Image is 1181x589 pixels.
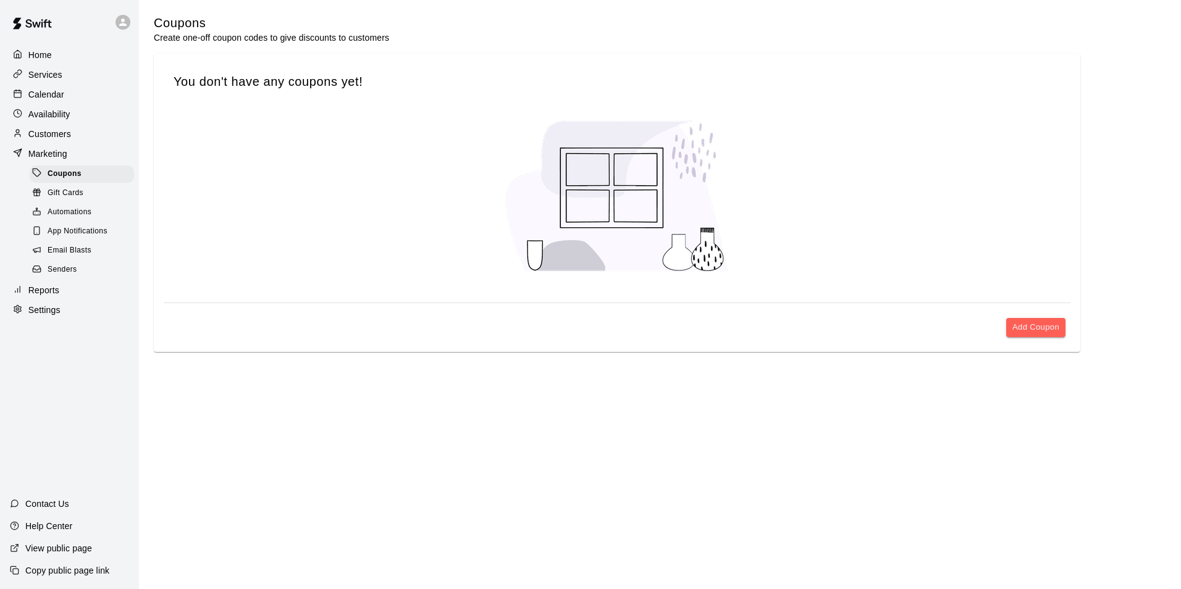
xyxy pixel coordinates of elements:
[25,520,72,532] p: Help Center
[28,108,70,120] p: Availability
[10,125,129,143] a: Customers
[48,244,91,257] span: Email Blasts
[30,241,139,261] a: Email Blasts
[28,69,62,81] p: Services
[28,284,59,296] p: Reports
[25,498,69,510] p: Contact Us
[154,31,389,44] p: Create one-off coupon codes to give discounts to customers
[28,88,64,101] p: Calendar
[10,301,129,319] a: Settings
[174,73,1061,90] h5: You don't have any coupons yet!
[10,46,129,64] a: Home
[10,144,129,163] a: Marketing
[30,203,139,222] a: Automations
[30,165,134,183] div: Coupons
[28,148,67,160] p: Marketing
[10,65,129,84] a: Services
[28,304,61,316] p: Settings
[30,222,139,241] a: App Notifications
[48,206,91,219] span: Automations
[48,264,77,276] span: Senders
[25,542,92,554] p: View public page
[30,204,134,221] div: Automations
[30,242,134,259] div: Email Blasts
[494,109,741,283] img: No coupons created
[10,281,129,299] a: Reports
[30,223,134,240] div: App Notifications
[48,225,107,238] span: App Notifications
[48,187,83,199] span: Gift Cards
[30,185,134,202] div: Gift Cards
[25,564,109,577] p: Copy public page link
[154,15,389,31] h5: Coupons
[30,261,139,280] a: Senders
[28,128,71,140] p: Customers
[30,261,134,278] div: Senders
[10,85,129,104] a: Calendar
[10,105,129,123] a: Availability
[30,164,139,183] a: Coupons
[1006,318,1065,337] button: Add Coupon
[48,168,82,180] span: Coupons
[28,49,52,61] p: Home
[30,183,139,203] a: Gift Cards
